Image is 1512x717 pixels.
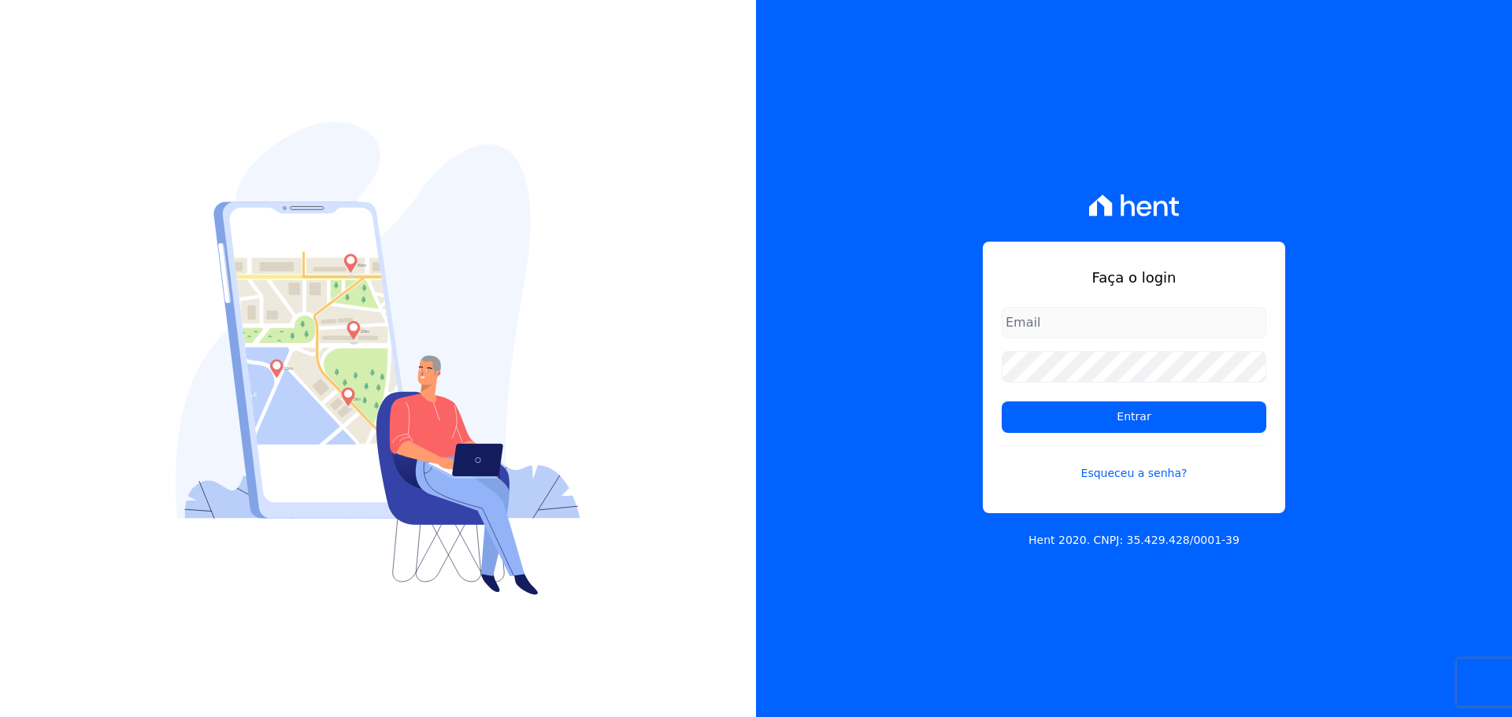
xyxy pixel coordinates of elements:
[1028,532,1240,549] p: Hent 2020. CNPJ: 35.429.428/0001-39
[176,122,580,595] img: Login
[1002,267,1266,288] h1: Faça o login
[1002,445,1266,482] a: Esqueceu a senha?
[1002,401,1266,433] input: Entrar
[1002,307,1266,338] input: Email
